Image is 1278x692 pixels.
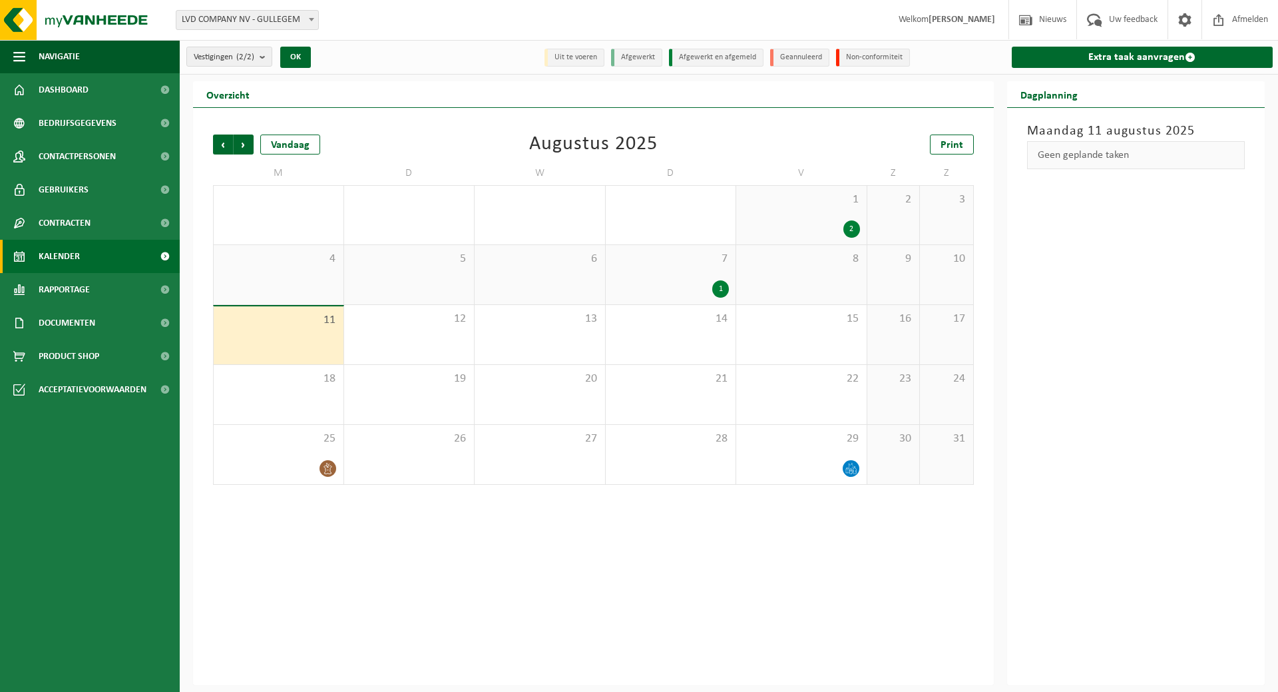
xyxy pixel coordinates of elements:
span: Bedrijfsgegevens [39,107,116,140]
a: Print [930,135,974,155]
div: Augustus 2025 [529,135,658,155]
span: 21 [612,372,730,386]
td: D [606,161,737,185]
span: 29 [743,432,860,446]
span: 30 [874,432,913,446]
span: 6 [481,252,598,266]
td: Z [920,161,973,185]
div: 1 [712,280,729,298]
span: Vorige [213,135,233,155]
span: Acceptatievoorwaarden [39,373,146,406]
span: 17 [927,312,966,326]
td: Z [867,161,921,185]
td: W [475,161,606,185]
li: Afgewerkt en afgemeld [669,49,763,67]
span: 20 [481,372,598,386]
span: Contracten [39,206,91,240]
span: 22 [743,372,860,386]
span: 18 [220,372,337,386]
span: 19 [351,372,468,386]
span: 8 [743,252,860,266]
h2: Overzicht [193,81,263,107]
button: OK [280,47,311,68]
span: 31 [612,192,730,207]
li: Geannuleerd [770,49,829,67]
span: 30 [481,192,598,207]
span: Navigatie [39,40,80,73]
span: Product Shop [39,340,99,373]
span: 10 [927,252,966,266]
span: 31 [927,432,966,446]
span: 27 [481,432,598,446]
span: LVD COMPANY NV - GULLEGEM [176,10,319,30]
a: Extra taak aanvragen [1012,47,1273,68]
td: M [213,161,344,185]
span: Dashboard [39,73,89,107]
span: 1 [743,192,860,207]
span: 15 [743,312,860,326]
span: 3 [927,192,966,207]
span: LVD COMPANY NV - GULLEGEM [176,11,318,29]
span: Documenten [39,306,95,340]
div: Geen geplande taken [1027,141,1245,169]
span: 13 [481,312,598,326]
span: 7 [612,252,730,266]
span: 4 [220,252,337,266]
div: Vandaag [260,135,320,155]
span: 24 [927,372,966,386]
span: Gebruikers [39,173,89,206]
span: 5 [351,252,468,266]
count: (2/2) [236,53,254,61]
span: 9 [874,252,913,266]
span: Rapportage [39,273,90,306]
td: D [344,161,475,185]
span: 28 [220,192,337,207]
span: Volgende [234,135,254,155]
span: 11 [220,313,337,328]
span: Vestigingen [194,47,254,67]
span: 16 [874,312,913,326]
h2: Dagplanning [1007,81,1091,107]
span: 26 [351,432,468,446]
span: 25 [220,432,337,446]
span: 23 [874,372,913,386]
span: 2 [874,192,913,207]
span: Print [941,140,963,151]
span: 28 [612,432,730,446]
td: V [736,161,867,185]
button: Vestigingen(2/2) [186,47,272,67]
li: Non-conformiteit [836,49,910,67]
h3: Maandag 11 augustus 2025 [1027,121,1245,141]
span: 14 [612,312,730,326]
div: 2 [843,220,860,238]
span: 29 [351,192,468,207]
li: Afgewerkt [611,49,662,67]
span: 12 [351,312,468,326]
span: Kalender [39,240,80,273]
li: Uit te voeren [544,49,604,67]
strong: [PERSON_NAME] [929,15,995,25]
span: Contactpersonen [39,140,116,173]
